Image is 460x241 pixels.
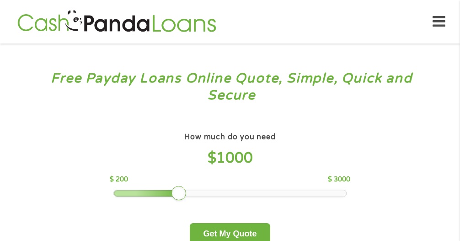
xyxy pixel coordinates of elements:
[328,175,350,185] p: $ 3000
[184,132,276,142] h4: How much do you need
[27,70,434,104] h3: Free Payday Loans Online Quote, Simple, Quick and Secure
[110,149,350,168] h4: $
[216,149,253,167] span: 1000
[110,175,128,185] p: $ 200
[15,9,219,35] img: GetLoanNow Logo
